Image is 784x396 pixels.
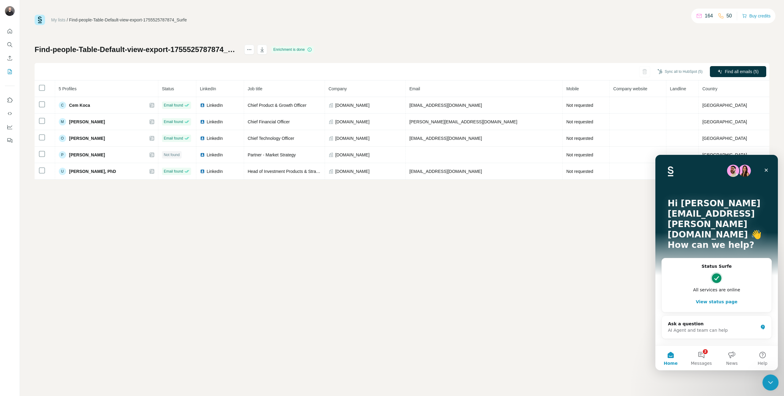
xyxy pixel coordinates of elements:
[200,136,205,141] img: LinkedIn logo
[5,39,15,50] button: Search
[409,169,482,174] span: [EMAIL_ADDRESS][DOMAIN_NAME]
[248,103,307,108] span: Chief Product & Growth Officer
[162,86,174,91] span: Status
[164,103,183,108] span: Email found
[702,86,717,91] span: Country
[207,168,223,174] span: LinkedIn
[248,86,262,91] span: Job title
[69,17,187,23] div: Find-people-Table-Default-view-export-1755525787874_Surfe
[271,46,314,53] div: Enrichment is done
[59,86,77,91] span: 5 Profiles
[763,375,779,391] iframe: Intercom live chat
[164,119,183,125] span: Email found
[335,168,370,174] span: [DOMAIN_NAME]
[566,136,593,141] span: Not requested
[329,86,347,91] span: Company
[51,17,66,22] a: My lists
[566,152,593,157] span: Not requested
[670,86,686,91] span: Landline
[409,119,517,124] span: [PERSON_NAME][EMAIL_ADDRESS][DOMAIN_NAME]
[335,119,370,125] span: [DOMAIN_NAME]
[5,53,15,64] button: Enrich CSV
[244,45,254,54] button: actions
[702,103,747,108] span: [GEOGRAPHIC_DATA]
[5,135,15,146] button: Feedback
[710,66,766,77] button: Find all emails (5)
[207,152,223,158] span: LinkedIn
[725,69,759,75] span: Find all emails (5)
[59,151,66,159] div: P
[248,152,296,157] span: Partner - Market Strategy
[409,86,420,91] span: Email
[566,119,593,124] span: Not requested
[742,12,771,20] button: Buy credits
[35,45,239,54] h1: Find-people-Table-Default-view-export-1755525787874_Surfe
[69,135,105,141] span: [PERSON_NAME]
[653,67,707,76] button: Sync all to HubSpot (5)
[59,135,66,142] div: O
[248,119,290,124] span: Chief Financial Officer
[69,168,116,174] span: [PERSON_NAME], PhD
[207,119,223,125] span: LinkedIn
[200,152,205,157] img: LinkedIn logo
[207,135,223,141] span: LinkedIn
[207,102,223,108] span: LinkedIn
[35,15,45,25] img: Surfe Logo
[5,6,15,16] img: Avatar
[200,119,205,124] img: LinkedIn logo
[726,12,732,20] p: 50
[335,135,370,141] span: [DOMAIN_NAME]
[59,118,66,125] div: M
[59,168,66,175] div: U
[5,121,15,133] button: Dashboard
[164,136,183,141] span: Email found
[200,169,205,174] img: LinkedIn logo
[705,12,713,20] p: 164
[702,152,747,157] span: [GEOGRAPHIC_DATA]
[335,152,370,158] span: [DOMAIN_NAME]
[409,103,482,108] span: [EMAIL_ADDRESS][DOMAIN_NAME]
[164,152,180,158] span: Not found
[200,86,216,91] span: LinkedIn
[702,119,747,124] span: [GEOGRAPHIC_DATA]
[67,17,68,23] li: /
[248,169,328,174] span: Head of Investment Products & Strategies
[5,26,15,37] button: Quick start
[566,169,593,174] span: Not requested
[59,102,66,109] div: C
[200,103,205,108] img: LinkedIn logo
[335,102,370,108] span: [DOMAIN_NAME]
[702,136,747,141] span: [GEOGRAPHIC_DATA]
[613,86,647,91] span: Company website
[566,86,579,91] span: Mobile
[164,169,183,174] span: Email found
[248,136,294,141] span: Chief Technology Officer
[5,66,15,77] button: My lists
[69,152,105,158] span: [PERSON_NAME]
[69,102,90,108] span: Cem Koca
[5,108,15,119] button: Use Surfe API
[566,103,593,108] span: Not requested
[5,95,15,106] button: Use Surfe on LinkedIn
[655,155,778,370] iframe: Intercom live chat
[69,119,105,125] span: [PERSON_NAME]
